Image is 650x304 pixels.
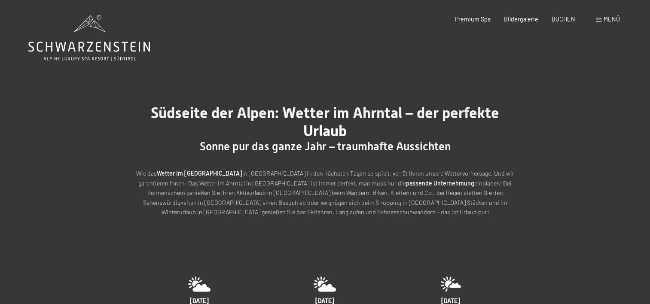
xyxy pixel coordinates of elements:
[157,170,242,177] strong: Wetter im [GEOGRAPHIC_DATA]
[406,179,474,187] strong: passende Unternehmung
[552,15,575,23] a: BUCHEN
[504,15,538,23] a: Bildergalerie
[455,15,491,23] a: Premium Spa
[200,140,451,153] span: Sonne pur das ganze Jahr – traumhafte Aussichten
[604,15,620,23] span: Menü
[151,104,499,140] span: Südseite der Alpen: Wetter im Ahrntal – der perfekte Urlaub
[136,169,514,217] p: Wie das in [GEOGRAPHIC_DATA] in den nächsten Tagen so spielt, verrät Ihnen unsere Wettervorhersag...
